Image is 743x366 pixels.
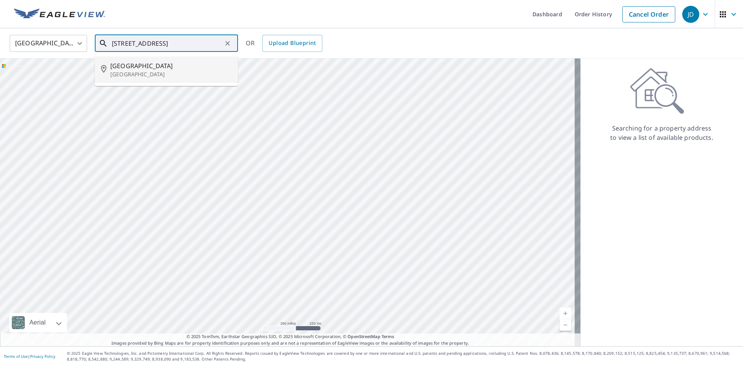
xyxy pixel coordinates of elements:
[4,354,55,359] p: |
[187,333,394,340] span: © 2025 TomTom, Earthstar Geographics SIO, © 2025 Microsoft Corporation, ©
[246,35,322,52] div: OR
[269,38,316,48] span: Upload Blueprint
[222,38,233,49] button: Clear
[560,308,571,319] a: Current Level 5, Zoom In
[27,313,48,332] div: Aerial
[348,333,380,339] a: OpenStreetMap
[610,124,714,142] p: Searching for a property address to view a list of available products.
[10,33,87,54] div: [GEOGRAPHIC_DATA]
[30,354,55,359] a: Privacy Policy
[560,319,571,331] a: Current Level 5, Zoom Out
[4,354,28,359] a: Terms of Use
[622,6,675,22] a: Cancel Order
[14,9,105,20] img: EV Logo
[112,33,222,54] input: Search by address or latitude-longitude
[9,313,67,332] div: Aerial
[262,35,322,52] a: Upload Blueprint
[110,61,232,70] span: [GEOGRAPHIC_DATA]
[110,70,232,78] p: [GEOGRAPHIC_DATA]
[682,6,699,23] div: JD
[67,351,739,362] p: © 2025 Eagle View Technologies, Inc. and Pictometry International Corp. All Rights Reserved. Repo...
[382,333,394,339] a: Terms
